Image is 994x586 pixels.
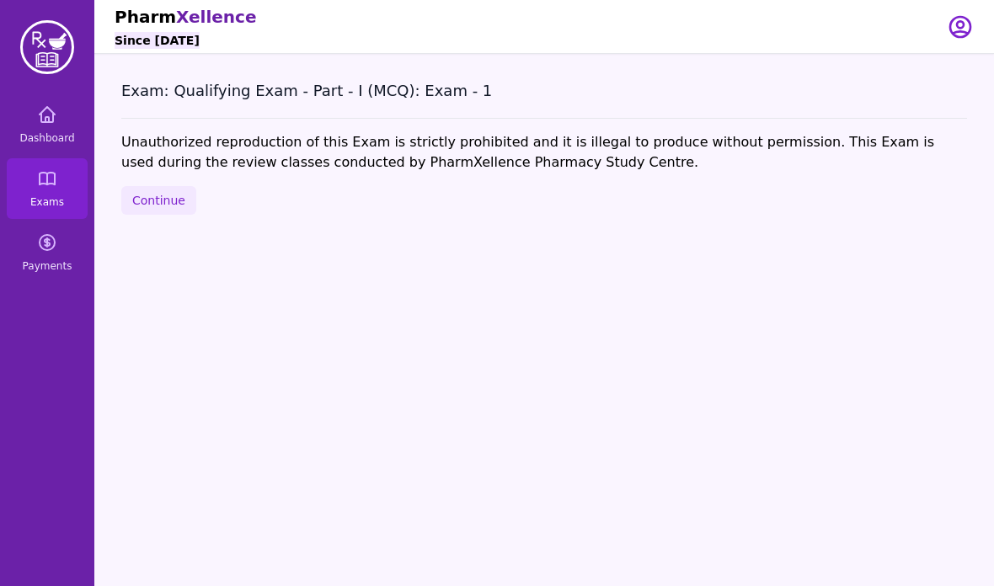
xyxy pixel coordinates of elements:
img: PharmXellence Logo [20,20,74,74]
div: Unauthorized reproduction of this Exam is strictly prohibited and it is illegal to produce withou... [121,132,967,173]
a: Dashboard [7,94,88,155]
span: Pharm [115,7,176,27]
a: Payments [7,222,88,283]
h3: Exam: Qualifying Exam - Part - I (MCQ): Exam - 1 [121,81,967,101]
button: Continue [121,186,196,215]
span: Dashboard [19,131,74,145]
a: Exams [7,158,88,219]
span: Payments [23,259,72,273]
span: Exams [30,195,64,209]
span: Xellence [176,7,256,27]
h6: Since [DATE] [115,32,200,49]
